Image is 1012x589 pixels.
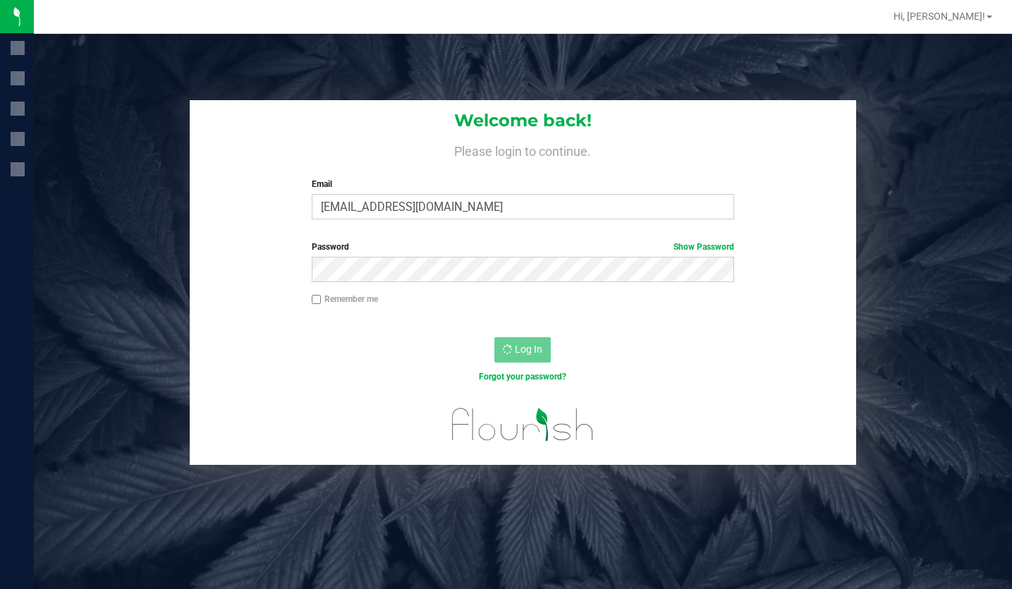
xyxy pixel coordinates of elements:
label: Email [312,178,735,190]
h1: Welcome back! [190,111,856,130]
img: flourish_logo.svg [439,398,606,451]
label: Remember me [312,293,378,305]
button: Log In [494,337,551,363]
span: Log In [515,344,542,355]
input: Remember me [312,295,322,305]
span: Hi, [PERSON_NAME]! [894,11,985,22]
a: Show Password [673,242,734,252]
a: Forgot your password? [479,372,566,382]
span: Password [312,242,349,252]
h4: Please login to continue. [190,141,856,158]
